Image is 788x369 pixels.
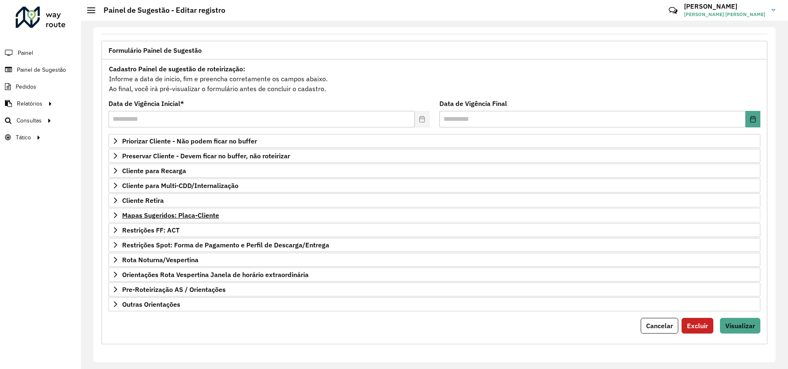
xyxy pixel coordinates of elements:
[109,238,760,252] a: Restrições Spot: Forma de Pagamento e Perfil de Descarga/Entrega
[17,116,42,125] span: Consultas
[109,134,760,148] a: Priorizar Cliente - Não podem ficar no buffer
[122,227,179,233] span: Restrições FF: ACT
[122,271,309,278] span: Orientações Rota Vespertina Janela de horário extraordinária
[122,242,329,248] span: Restrições Spot: Forma de Pagamento e Perfil de Descarga/Entrega
[122,256,198,263] span: Rota Noturna/Vespertina
[109,208,760,222] a: Mapas Sugeridos: Placa-Cliente
[109,179,760,193] a: Cliente para Multi-CDD/Internalização
[109,297,760,311] a: Outras Orientações
[109,253,760,267] a: Rota Noturna/Vespertina
[122,182,238,189] span: Cliente para Multi-CDD/Internalização
[109,149,760,163] a: Preservar Cliente - Devem ficar no buffer, não roteirizar
[109,282,760,296] a: Pre-Roteirização AS / Orientações
[109,99,184,108] label: Data de Vigência Inicial
[439,99,507,108] label: Data de Vigência Final
[17,99,42,108] span: Relatórios
[746,111,760,127] button: Choose Date
[122,197,164,204] span: Cliente Retira
[641,318,678,334] button: Cancelar
[109,164,760,178] a: Cliente para Recarga
[122,301,180,308] span: Outras Orientações
[122,138,257,144] span: Priorizar Cliente - Não podem ficar no buffer
[109,63,760,94] div: Informe a data de inicio, fim e preencha corretamente os campos abaixo. Ao final, você irá pré-vi...
[682,318,713,334] button: Excluir
[109,193,760,207] a: Cliente Retira
[725,322,755,330] span: Visualizar
[122,286,226,293] span: Pre-Roteirização AS / Orientações
[109,268,760,282] a: Orientações Rota Vespertina Janela de horário extraordinária
[646,322,673,330] span: Cancelar
[18,49,33,57] span: Painel
[109,47,202,54] span: Formulário Painel de Sugestão
[17,66,66,74] span: Painel de Sugestão
[122,153,290,159] span: Preservar Cliente - Devem ficar no buffer, não roteirizar
[16,133,31,142] span: Tático
[122,212,219,219] span: Mapas Sugeridos: Placa-Cliente
[664,2,682,19] a: Contato Rápido
[109,223,760,237] a: Restrições FF: ACT
[109,65,245,73] strong: Cadastro Painel de sugestão de roteirização:
[95,6,225,15] h2: Painel de Sugestão - Editar registro
[16,82,36,91] span: Pedidos
[720,318,760,334] button: Visualizar
[122,167,186,174] span: Cliente para Recarga
[684,2,765,10] h3: [PERSON_NAME]
[687,322,708,330] span: Excluir
[684,11,765,18] span: [PERSON_NAME] [PERSON_NAME]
